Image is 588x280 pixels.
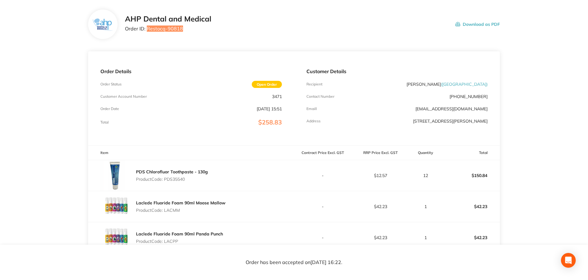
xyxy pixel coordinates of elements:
[306,82,322,86] p: Recipient
[409,146,442,160] th: Quantity
[294,235,352,240] p: -
[442,199,500,214] p: $42.23
[272,94,282,99] p: 3471
[415,106,488,112] a: [EMAIL_ADDRESS][DOMAIN_NAME]
[100,107,119,111] p: Order Date
[136,231,223,237] a: Laclede Fluoride Foam 90ml Panda Punch
[257,106,282,111] p: [DATE] 15:51
[410,173,442,178] p: 12
[88,146,294,160] th: Item
[246,260,342,265] p: Order has been accepted on [DATE] 16:22 .
[442,168,500,183] p: $150.84
[93,18,113,30] img: ZjN5bDlnNQ
[306,119,321,123] p: Address
[561,253,576,268] div: Open Intercom Messenger
[450,94,488,99] p: [PHONE_NUMBER]
[294,204,352,209] p: -
[136,208,225,213] p: Product Code: LACMM
[294,173,352,178] p: -
[100,69,282,74] p: Order Details
[100,160,131,191] img: aWFtZjQ0eQ
[125,15,211,23] h2: AHP Dental and Medical
[125,26,211,31] p: Order ID: Restocq- 90818
[410,204,442,209] p: 1
[100,82,122,86] p: Order Status
[252,81,282,88] span: Open Order
[136,239,223,244] p: Product Code: LACPP
[294,146,352,160] th: Contract Price Excl. GST
[136,200,225,206] a: Laclede Fluoride Foam 90ml Moose Mallow
[306,69,488,74] p: Customer Details
[455,15,500,34] button: Download as PDF
[306,107,317,111] p: Emaill
[413,119,488,124] p: [STREET_ADDRESS][PERSON_NAME]
[442,230,500,245] p: $42.23
[352,173,409,178] p: $12.57
[352,235,409,240] p: $42.23
[136,169,208,175] a: PDS Chlorofluor Toothpaste - 130g
[407,82,488,87] p: [PERSON_NAME]
[442,146,500,160] th: Total
[100,94,147,99] p: Customer Account Number
[352,204,409,209] p: $42.23
[100,120,109,124] p: Total
[441,81,488,87] span: ( [GEOGRAPHIC_DATA] )
[100,191,131,222] img: OGc0bnVibQ
[136,177,208,182] p: Product Code: PDS35540
[410,235,442,240] p: 1
[100,222,131,253] img: NndvYWRpYw
[258,118,282,126] span: $258.83
[306,94,334,99] p: Contact Number
[352,146,409,160] th: RRP Price Excl. GST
